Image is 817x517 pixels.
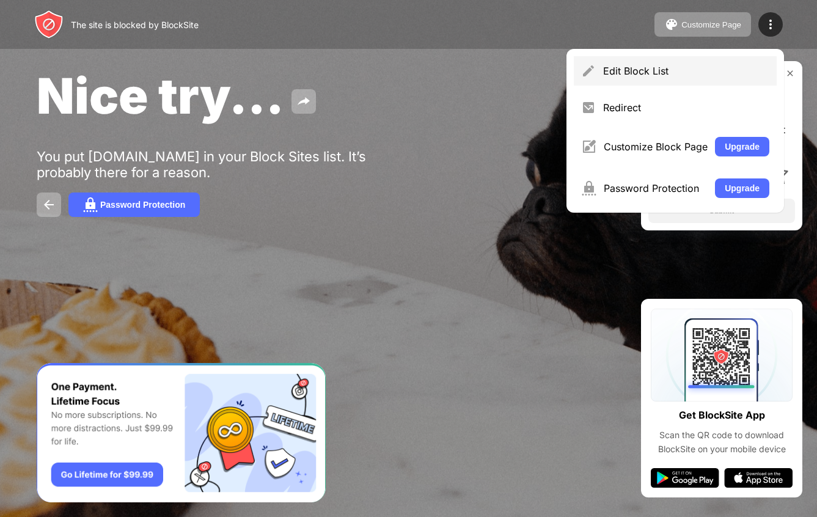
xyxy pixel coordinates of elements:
[679,406,765,424] div: Get BlockSite App
[42,197,56,212] img: back.svg
[37,66,284,125] span: Nice try...
[603,101,769,114] div: Redirect
[763,17,778,32] img: menu-icon.svg
[603,65,769,77] div: Edit Block List
[37,148,414,180] div: You put [DOMAIN_NAME] in your Block Sites list. It’s probably there for a reason.
[785,68,795,78] img: rate-us-close.svg
[581,139,596,154] img: menu-customize.svg
[664,17,679,32] img: pallet.svg
[654,12,751,37] button: Customize Page
[651,468,719,488] img: google-play.svg
[296,94,311,109] img: share.svg
[715,137,769,156] button: Upgrade
[37,363,326,503] iframe: Banner
[68,193,200,217] button: Password Protection
[604,141,708,153] div: Customize Block Page
[681,20,741,29] div: Customize Page
[100,200,185,210] div: Password Protection
[34,10,64,39] img: header-logo.svg
[581,64,596,78] img: menu-pencil.svg
[715,178,769,198] button: Upgrade
[651,309,793,402] img: qrcode.svg
[724,468,793,488] img: app-store.svg
[581,181,596,196] img: menu-password.svg
[71,20,199,30] div: The site is blocked by BlockSite
[651,428,793,456] div: Scan the QR code to download BlockSite on your mobile device
[581,100,596,115] img: menu-redirect.svg
[604,182,708,194] div: Password Protection
[83,197,98,212] img: password.svg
